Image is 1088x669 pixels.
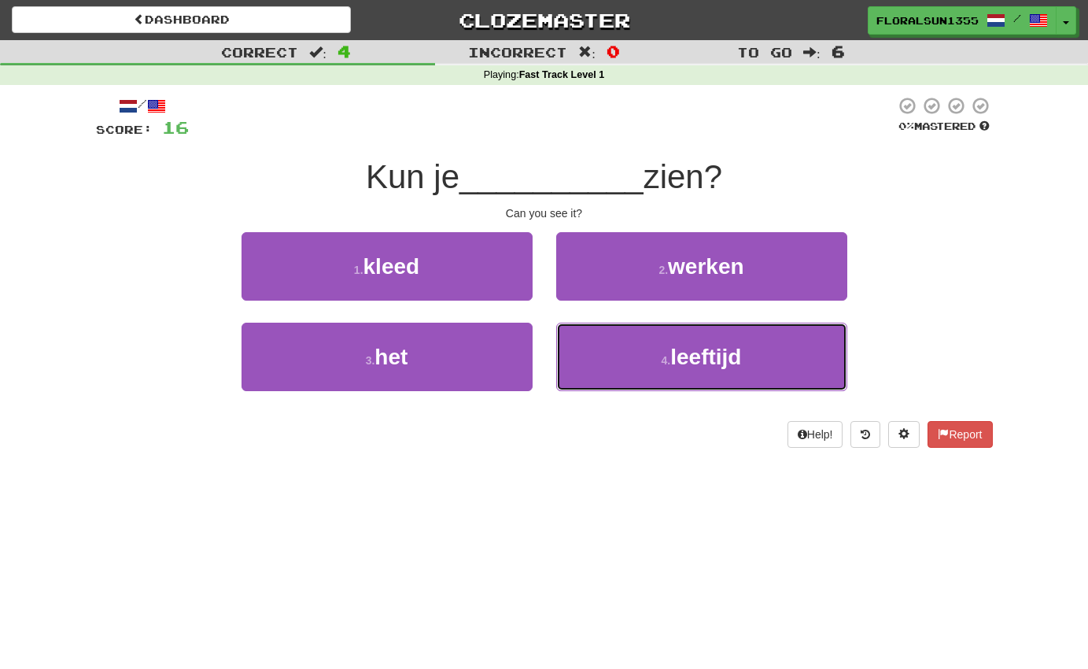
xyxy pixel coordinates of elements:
[578,46,596,59] span: :
[670,345,741,369] span: leeftijd
[363,254,420,279] span: kleed
[668,254,744,279] span: werken
[898,120,914,132] span: 0 %
[374,345,408,369] span: het
[868,6,1057,35] a: FloralSun1355 /
[309,46,326,59] span: :
[1013,13,1021,24] span: /
[468,44,567,60] span: Incorrect
[374,6,714,34] a: Clozemaster
[519,69,605,80] strong: Fast Track Level 1
[556,323,847,391] button: 4.leeftijd
[832,42,845,61] span: 6
[366,354,375,367] small: 3 .
[96,205,993,221] div: Can you see it?
[803,46,821,59] span: :
[96,96,189,116] div: /
[658,264,668,276] small: 2 .
[850,421,880,448] button: Round history (alt+y)
[556,232,847,301] button: 2.werken
[737,44,792,60] span: To go
[242,323,533,391] button: 3.het
[662,354,671,367] small: 4 .
[607,42,620,61] span: 0
[221,44,298,60] span: Correct
[644,158,722,195] span: zien?
[354,264,363,276] small: 1 .
[96,123,153,136] span: Score:
[12,6,351,33] a: Dashboard
[895,120,993,134] div: Mastered
[162,117,189,137] span: 16
[366,158,459,195] span: Kun je
[928,421,992,448] button: Report
[876,13,979,28] span: FloralSun1355
[242,232,533,301] button: 1.kleed
[337,42,351,61] span: 4
[459,158,644,195] span: __________
[787,421,843,448] button: Help!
